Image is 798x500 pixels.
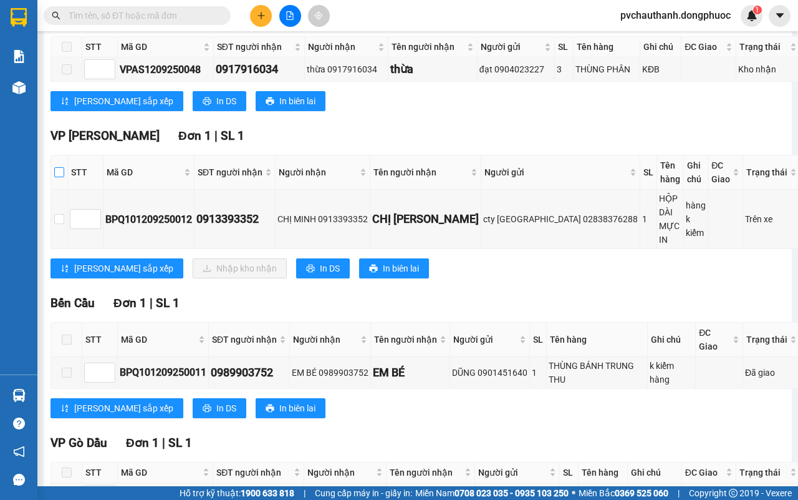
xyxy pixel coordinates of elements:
[390,466,462,479] span: Tên người nhận
[60,97,69,107] span: sort-ascending
[454,488,569,498] strong: 0708 023 035 - 0935 103 250
[120,365,206,380] div: BPQ101209250011
[739,40,787,54] span: Trạng thái
[12,81,26,94] img: warehouse-icon
[388,57,477,82] td: thừa
[195,190,276,249] td: 0913393352
[374,333,437,346] span: Tên người nhận
[50,91,183,111] button: sort-ascending[PERSON_NAME] sắp xếp
[699,326,730,353] span: ĐC Giao
[574,37,640,57] th: Tên hàng
[320,262,340,275] span: In DS
[50,296,95,310] span: Bến Cầu
[180,486,294,500] span: Hỗ trợ kỹ thuật:
[286,11,294,20] span: file-add
[121,466,200,479] span: Mã GD
[60,404,69,414] span: sort-ascending
[711,159,730,186] span: ĐC Giao
[105,212,192,227] div: BPQ101209250012
[729,489,738,498] span: copyright
[557,62,571,76] div: 3
[68,155,103,190] th: STT
[547,323,648,357] th: Tên hàng
[266,404,274,414] span: printer
[216,401,236,415] span: In DS
[308,5,330,27] button: aim
[99,20,168,36] span: Bến xe [GEOGRAPHIC_DATA]
[686,199,706,240] div: hàng k kiểm
[579,463,627,483] th: Tên hàng
[150,296,153,310] span: |
[642,62,679,76] div: KĐB
[107,165,181,179] span: Mã GD
[216,466,291,479] span: SĐT người nhận
[4,91,76,98] span: In ngày:
[572,491,575,496] span: ⚪️
[212,333,277,346] span: SĐT người nhận
[178,129,211,143] span: Đơn 1
[383,262,419,275] span: In biên lai
[162,436,165,450] span: |
[193,258,287,278] button: downloadNhập kho nhận
[99,7,171,17] strong: ĐỒNG PHƯỚC
[307,466,373,479] span: Người nhận
[216,61,302,78] div: 0917916034
[370,190,481,249] td: CHỊ MINH
[99,37,171,53] span: 01 Võ Văn Truyện, KP.1, Phường 2
[755,6,759,14] span: 1
[369,264,378,274] span: printer
[684,155,708,190] th: Ghi chú
[304,486,305,500] span: |
[774,10,786,21] span: caret-down
[392,40,464,54] span: Tên người nhận
[479,62,552,76] div: đạt 0904023227
[371,357,450,389] td: EM BÉ
[359,258,429,278] button: printerIn biên lai
[307,62,387,76] div: thừa 0917916034
[156,296,180,310] span: SL 1
[483,212,638,226] div: cty [GEOGRAPHIC_DATA] 02838376288
[113,296,147,310] span: Đơn 1
[315,486,412,500] span: Cung cấp máy in - giấy in:
[209,357,290,389] td: 0989903752
[628,463,682,483] th: Ghi chú
[560,463,579,483] th: SL
[211,364,287,381] div: 0989903752
[640,155,657,190] th: SL
[372,210,479,228] div: CHỊ [PERSON_NAME]
[256,91,325,111] button: printerIn biên lai
[642,212,655,226] div: 1
[678,486,680,500] span: |
[4,81,130,88] span: [PERSON_NAME]:
[650,359,693,386] div: k kiểm hàng
[484,165,627,179] span: Người gửi
[745,212,798,226] div: Trên xe
[277,212,368,226] div: CHỊ MINH 0913393352
[12,50,26,63] img: solution-icon
[415,486,569,500] span: Miền Nam
[196,210,273,228] div: 0913393352
[193,91,246,111] button: printerIn DS
[279,165,357,179] span: Người nhận
[27,91,76,98] span: 14:03:41 [DATE]
[52,11,60,20] span: search
[739,466,787,479] span: Trạng thái
[657,155,684,190] th: Tên hàng
[12,389,26,402] img: warehouse-icon
[266,97,274,107] span: printer
[50,398,183,418] button: sort-ascending[PERSON_NAME] sắp xếp
[214,57,305,82] td: 0917916034
[99,56,153,63] span: Hotline: 19001152
[13,418,25,429] span: question-circle
[257,11,266,20] span: plus
[217,40,292,54] span: SĐT người nhận
[4,7,60,62] img: logo
[241,488,294,498] strong: 1900 633 818
[13,474,25,486] span: message
[74,94,173,108] span: [PERSON_NAME] sắp xếp
[292,366,368,380] div: EM BÉ 0989903752
[640,37,681,57] th: Ghi chú
[216,94,236,108] span: In DS
[193,398,246,418] button: printerIn DS
[50,258,183,278] button: sort-ascending[PERSON_NAME] sắp xếp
